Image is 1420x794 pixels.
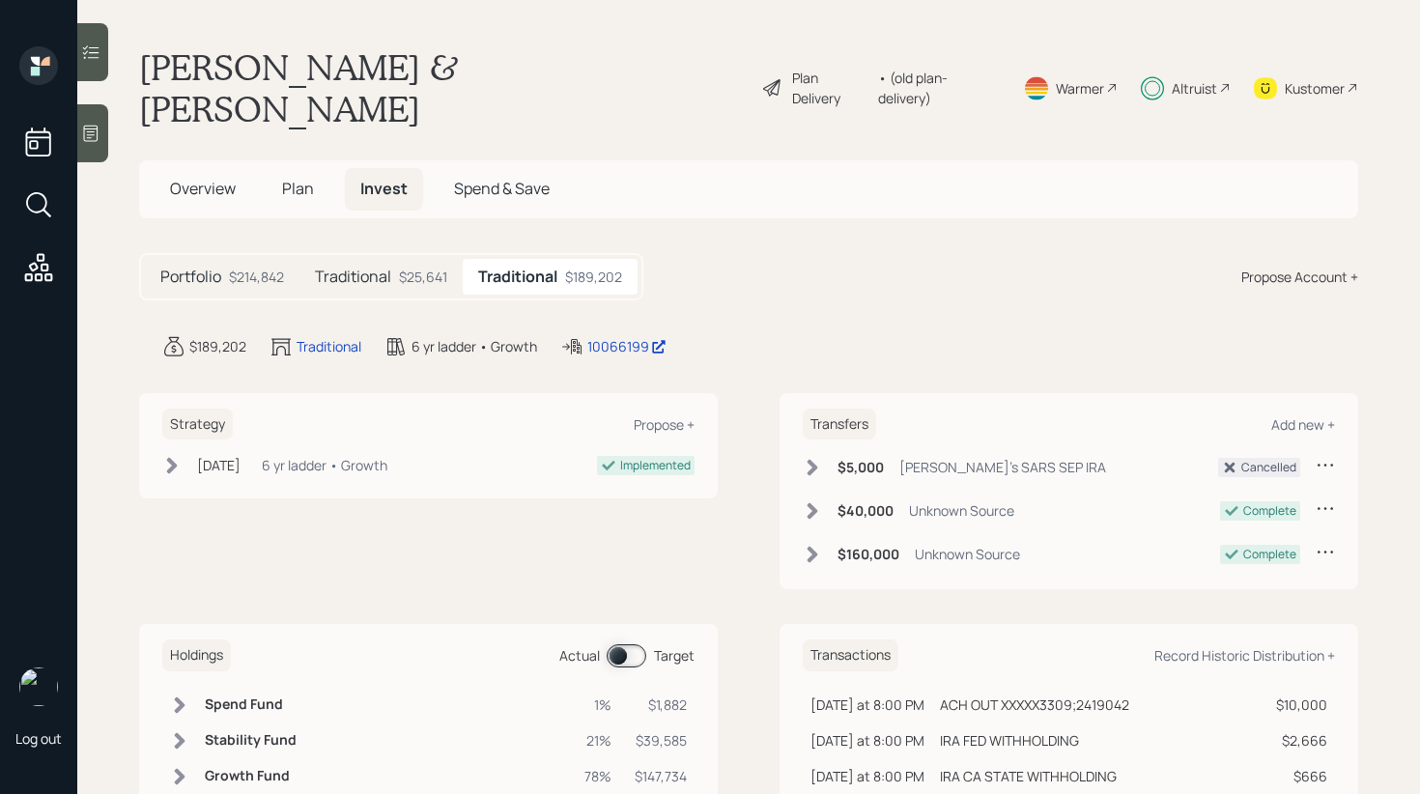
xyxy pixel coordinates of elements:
[160,268,221,286] h5: Portfolio
[1241,459,1296,476] div: Cancelled
[654,645,695,666] div: Target
[229,267,284,287] div: $214,842
[162,639,231,671] h6: Holdings
[297,336,361,356] div: Traditional
[909,500,1014,521] div: Unknown Source
[584,695,611,715] div: 1%
[205,768,297,784] h6: Growth Fund
[559,645,600,666] div: Actual
[1241,267,1358,287] div: Propose Account +
[584,766,611,786] div: 78%
[205,696,297,713] h6: Spend Fund
[197,455,241,475] div: [DATE]
[899,457,1106,477] div: [PERSON_NAME]'s SARS SEP IRA
[1154,646,1335,665] div: Record Historic Distribution +
[838,547,899,563] h6: $160,000
[262,455,387,475] div: 6 yr ladder • Growth
[838,460,884,476] h6: $5,000
[1172,78,1217,99] div: Altruist
[810,766,924,786] div: [DATE] at 8:00 PM
[915,544,1020,564] div: Unknown Source
[189,336,246,356] div: $189,202
[478,268,557,286] h5: Traditional
[635,695,687,715] div: $1,882
[792,68,868,108] div: Plan Delivery
[1243,546,1296,563] div: Complete
[940,695,1129,715] div: ACH OUT XXXXX3309;2419042
[587,336,667,356] div: 10066199
[838,503,894,520] h6: $40,000
[940,766,1117,786] div: IRA CA STATE WITHHOLDING
[803,639,898,671] h6: Transactions
[584,730,611,751] div: 21%
[803,409,876,440] h6: Transfers
[315,268,391,286] h5: Traditional
[1271,415,1335,434] div: Add new +
[810,695,924,715] div: [DATE] at 8:00 PM
[810,730,924,751] div: [DATE] at 8:00 PM
[635,766,687,786] div: $147,734
[454,178,550,199] span: Spend & Save
[399,267,447,287] div: $25,641
[360,178,408,199] span: Invest
[162,409,233,440] h6: Strategy
[15,729,62,748] div: Log out
[1276,730,1327,751] div: $2,666
[205,732,297,749] h6: Stability Fund
[282,178,314,199] span: Plan
[412,336,537,356] div: 6 yr ladder • Growth
[1056,78,1104,99] div: Warmer
[878,68,1000,108] div: • (old plan-delivery)
[1276,766,1327,786] div: $666
[1243,502,1296,520] div: Complete
[620,457,691,474] div: Implemented
[170,178,236,199] span: Overview
[19,667,58,706] img: retirable_logo.png
[634,415,695,434] div: Propose +
[635,730,687,751] div: $39,585
[1276,695,1327,715] div: $10,000
[139,46,746,129] h1: [PERSON_NAME] & [PERSON_NAME]
[565,267,622,287] div: $189,202
[1285,78,1345,99] div: Kustomer
[940,730,1079,751] div: IRA FED WITHHOLDING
